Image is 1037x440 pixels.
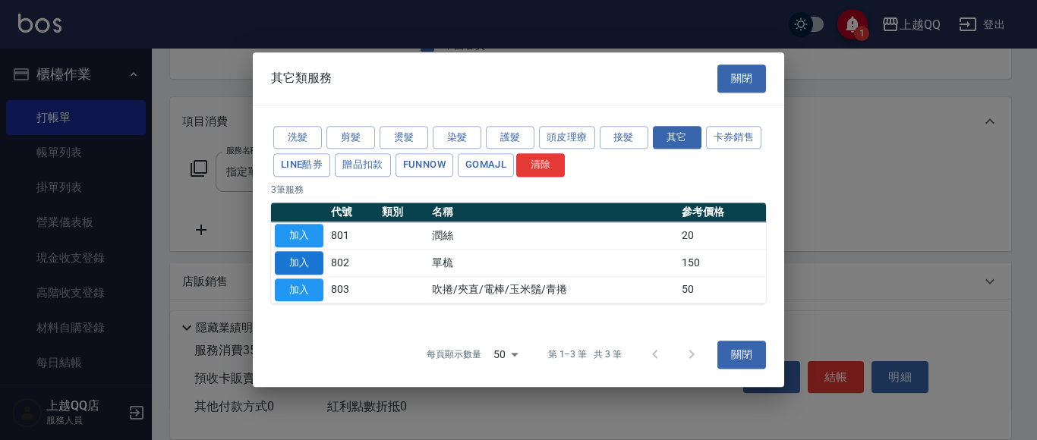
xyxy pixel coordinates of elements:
button: 染髮 [433,126,481,149]
td: 吹捲/夾直/電棒/玉米鬚/青捲 [428,276,678,303]
th: 名稱 [428,203,678,222]
button: 加入 [275,278,323,302]
button: FUNNOW [396,154,453,178]
td: 20 [678,222,766,250]
button: 洗髮 [273,126,322,149]
div: 50 [487,335,524,376]
span: 其它類服務 [271,71,332,86]
button: 其它 [653,126,701,149]
button: 加入 [275,251,323,275]
p: 3 筆服務 [271,183,766,196]
td: 潤絲 [428,222,678,250]
button: 燙髮 [380,126,428,149]
td: 801 [327,222,378,250]
th: 參考價格 [678,203,766,222]
button: LINE酷券 [273,154,330,178]
button: 剪髮 [326,126,375,149]
td: 150 [678,250,766,277]
button: 清除 [516,154,565,178]
button: 加入 [275,224,323,247]
th: 類別 [378,203,429,222]
button: 接髮 [600,126,648,149]
td: 50 [678,276,766,303]
td: 單梳 [428,250,678,277]
button: GOMAJL [458,154,514,178]
th: 代號 [327,203,378,222]
button: 卡券銷售 [706,126,762,149]
p: 每頁顯示數量 [427,348,481,362]
button: 關閉 [717,341,766,369]
button: 關閉 [717,64,766,93]
button: 護髮 [486,126,534,149]
button: 頭皮理療 [539,126,595,149]
p: 第 1–3 筆 共 3 筆 [548,348,622,362]
td: 802 [327,250,378,277]
button: 贈品扣款 [335,154,391,178]
td: 803 [327,276,378,303]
